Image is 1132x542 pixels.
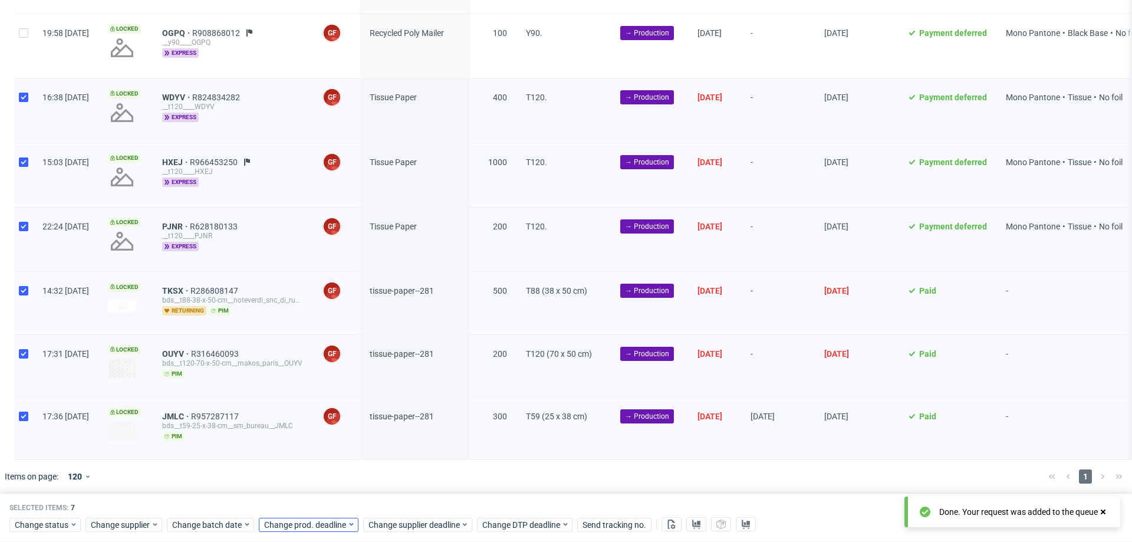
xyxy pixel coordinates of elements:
span: No foil [1099,157,1123,167]
a: OGPQ [162,28,192,38]
a: R966453250 [190,157,240,167]
span: [DATE] [697,412,722,421]
span: tissue-paper--281 [370,412,434,421]
span: tissue-paper--281 [370,286,434,295]
span: [DATE] [697,349,722,359]
span: [DATE] [824,412,848,421]
span: Locked [108,218,141,227]
span: Change status [15,519,70,531]
span: Change DTP deadline [482,519,561,531]
span: Payment deferred [919,222,987,231]
a: JMLC [162,412,191,421]
span: 17:31 [DATE] [42,349,89,359]
span: Tissue Paper [370,222,417,231]
a: R824834282 [192,93,242,102]
span: Locked [108,24,141,34]
span: R908868012 [192,28,242,38]
span: T120. [526,157,547,167]
span: express [162,178,199,187]
span: • [1108,28,1115,38]
span: 17:36 [DATE] [42,412,89,421]
span: pim [162,432,185,441]
span: Mono Pantone [1006,28,1060,38]
div: Done. Your request was added to the queue [939,506,1098,518]
span: - [751,28,805,64]
span: - [751,286,805,320]
a: R316460093 [191,349,241,359]
span: tissue-paper--281 [370,349,434,359]
span: [DATE] [697,157,722,167]
figcaption: GF [324,218,340,235]
span: Items on page: [5,471,58,482]
a: R628180133 [190,222,240,231]
span: • [1091,157,1099,167]
span: Change batch date [172,519,243,531]
span: - [751,157,805,193]
span: 500 [493,286,507,295]
span: • [1060,222,1068,231]
figcaption: GF [324,283,340,299]
button: Send tracking no. [577,518,651,532]
span: → Production [625,92,669,103]
span: Send tracking no. [583,521,646,529]
figcaption: GF [324,346,340,362]
span: WDYV [162,93,192,102]
span: • [1091,93,1099,102]
span: Tissue Paper [370,93,417,102]
a: OUYV [162,349,191,359]
span: Tissue [1068,222,1091,231]
img: no_design.png [108,227,136,255]
span: → Production [625,411,669,422]
span: 400 [493,93,507,102]
a: TKSX [162,286,190,295]
span: [DATE] [697,286,722,295]
span: • [1060,93,1068,102]
span: 16:38 [DATE] [42,93,89,102]
a: R957287117 [191,412,241,421]
span: → Production [625,28,669,38]
span: Tissue [1068,157,1091,167]
span: 1000 [488,157,507,167]
span: 15:03 [DATE] [42,157,89,167]
span: Paid [919,286,936,295]
span: Black Base [1068,28,1108,38]
span: Paid [919,412,936,421]
span: Tissue [1068,93,1091,102]
span: • [1060,157,1068,167]
span: → Production [625,157,669,167]
span: 7 [71,504,75,513]
figcaption: GF [324,89,340,106]
span: [DATE] [824,157,848,167]
div: 120 [63,468,84,485]
span: Selected items: [9,504,68,513]
span: express [162,48,199,58]
a: R286808147 [190,286,241,295]
span: Change supplier deadline [368,519,460,531]
span: No foil [1099,93,1123,102]
span: → Production [625,285,669,296]
span: 1 [1079,469,1092,484]
img: no_design.png [108,163,136,191]
span: 14:32 [DATE] [42,286,89,295]
span: - [751,349,805,383]
span: 200 [493,222,507,231]
a: HXEJ [162,157,190,167]
span: Locked [108,89,141,98]
a: PJNR [162,222,190,231]
span: Recycled Poly Mailer [370,28,444,38]
span: → Production [625,349,669,359]
img: version_two_editor_design [108,422,136,441]
span: Locked [108,345,141,354]
span: Mono Pantone [1006,157,1060,167]
span: Y90. [526,28,542,38]
img: version_two_editor_design.png [108,359,136,379]
div: __t120____HXEJ [162,167,304,176]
